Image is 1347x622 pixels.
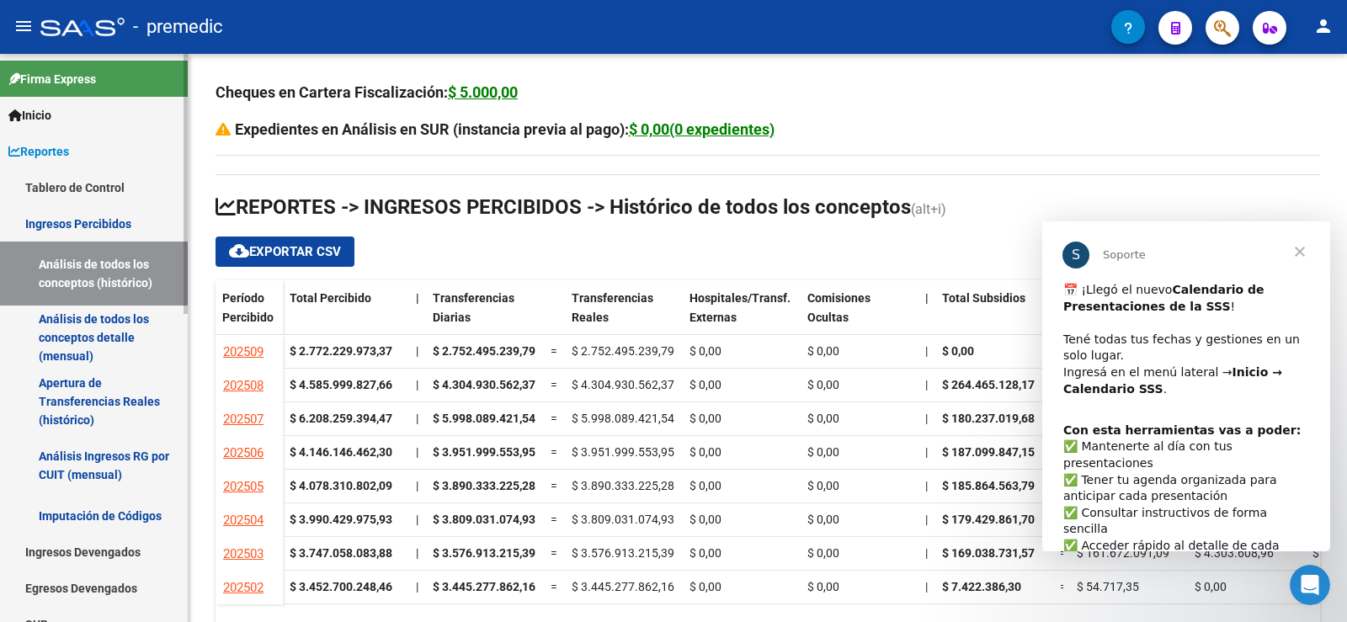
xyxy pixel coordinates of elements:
[942,479,1035,492] span: $ 185.864.563,79
[1312,546,1344,560] span: $ 0,00
[942,546,1035,560] span: $ 169.038.731,57
[416,378,418,391] span: |
[689,546,721,560] span: $ 0,00
[13,16,34,36] mat-icon: menu
[689,378,721,391] span: $ 0,00
[911,201,946,217] span: (alt+i)
[551,580,557,593] span: =
[942,580,1021,593] span: $ 7.422.386,30
[416,412,418,425] span: |
[416,513,418,526] span: |
[551,546,557,560] span: =
[290,378,392,391] strong: $ 4.585.999.827,66
[689,580,721,593] span: $ 0,00
[223,412,264,427] span: 202507
[807,546,839,560] span: $ 0,00
[572,479,674,492] span: $ 3.890.333.225,28
[551,412,557,425] span: =
[807,378,839,391] span: $ 0,00
[1290,565,1330,605] iframe: Intercom live chat
[433,378,535,391] span: $ 4.304.930.562,37
[433,546,535,560] span: $ 3.576.913.215,39
[942,291,1025,305] span: Total Subsidios
[216,280,283,351] datatable-header-cell: Período Percibido
[807,344,839,358] span: $ 0,00
[572,546,674,560] span: $ 3.576.913.215,39
[551,445,557,459] span: =
[416,291,419,305] span: |
[925,580,928,593] span: |
[1195,580,1227,593] span: $ 0,00
[409,280,426,351] datatable-header-cell: |
[426,280,544,351] datatable-header-cell: Transferencias Diarias
[1077,580,1139,593] span: $ 54.717,35
[1195,546,1274,560] span: $ 4.303.608,96
[683,280,801,351] datatable-header-cell: Hospitales/Transf. Externas
[290,513,392,526] strong: $ 3.990.429.975,93
[433,513,535,526] span: $ 3.809.031.074,93
[1060,580,1067,593] span: =
[925,546,928,560] span: |
[290,291,371,305] span: Total Percibido
[416,479,418,492] span: |
[290,546,392,560] strong: $ 3.747.058.083,88
[551,378,557,391] span: =
[807,513,839,526] span: $ 0,00
[1060,546,1067,560] span: =
[290,412,392,425] strong: $ 6.208.259.394,47
[290,479,392,492] strong: $ 4.078.310.802,09
[807,479,839,492] span: $ 0,00
[8,106,51,125] span: Inicio
[807,580,839,593] span: $ 0,00
[689,344,721,358] span: $ 0,00
[433,291,514,324] span: Transferencias Diarias
[235,120,775,138] strong: Expedientes en Análisis en SUR (instancia previa al pago):
[290,580,392,593] strong: $ 3.452.700.248,46
[223,344,264,359] span: 202509
[689,479,721,492] span: $ 0,00
[216,237,354,267] button: Exportar CSV
[433,412,535,425] span: $ 5.998.089.421,54
[223,479,264,494] span: 202505
[416,580,418,593] span: |
[629,118,775,141] div: $ 0,00(0 expedientes)
[925,344,928,358] span: |
[942,378,1035,391] span: $ 264.465.128,17
[918,280,935,351] datatable-header-cell: |
[689,445,721,459] span: $ 0,00
[801,280,918,351] datatable-header-cell: Comisiones Ocultas
[935,280,1053,351] datatable-header-cell: Total Subsidios
[689,513,721,526] span: $ 0,00
[223,580,264,595] span: 202502
[689,291,791,324] span: Hospitales/Transf. Externas
[223,445,264,460] span: 202506
[942,412,1035,425] span: $ 180.237.019,68
[565,280,683,351] datatable-header-cell: Transferencias Reales
[807,291,870,324] span: Comisiones Ocultas
[216,83,518,101] strong: Cheques en Cartera Fiscalización:
[572,445,674,459] span: $ 3.951.999.553,95
[416,344,418,358] span: |
[572,378,674,391] span: $ 4.304.930.562,37
[290,445,392,459] strong: $ 4.146.146.462,30
[8,142,69,161] span: Reportes
[942,513,1035,526] span: $ 179.429.861,70
[433,479,535,492] span: $ 3.890.333.225,28
[223,513,264,528] span: 202504
[942,344,974,358] span: $ 0,00
[216,195,911,219] span: REPORTES -> INGRESOS PERCIBIDOS -> Histórico de todos los conceptos
[283,280,409,351] datatable-header-cell: Total Percibido
[433,580,535,593] span: $ 3.445.277.862,16
[8,70,96,88] span: Firma Express
[925,445,928,459] span: |
[925,412,928,425] span: |
[1077,546,1169,560] span: $ 161.672.091,09
[21,201,267,399] div: ​✅ Mantenerte al día con tus presentaciones ✅ Tener tu agenda organizada para anticipar cada pres...
[416,445,418,459] span: |
[925,291,929,305] span: |
[942,445,1035,459] span: $ 187.099.847,15
[433,445,535,459] span: $ 3.951.999.553,95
